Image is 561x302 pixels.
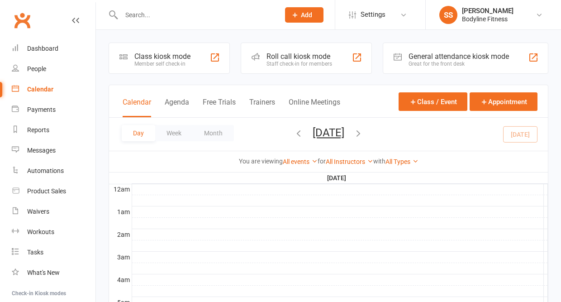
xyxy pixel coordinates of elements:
[12,181,95,201] a: Product Sales
[134,52,190,61] div: Class kiosk mode
[11,9,33,32] a: Clubworx
[318,158,326,165] strong: for
[285,7,323,23] button: Add
[12,59,95,79] a: People
[109,229,132,240] th: 2am
[12,222,95,242] a: Workouts
[313,126,344,139] button: [DATE]
[12,120,95,140] a: Reports
[399,92,467,111] button: Class / Event
[134,61,190,67] div: Member self check-in
[193,125,234,141] button: Month
[27,249,43,256] div: Tasks
[385,158,418,165] a: All Types
[12,140,95,161] a: Messages
[27,167,64,174] div: Automations
[462,7,513,15] div: [PERSON_NAME]
[132,173,544,184] th: [DATE]
[27,228,54,235] div: Workouts
[409,61,509,67] div: Great for the front desk
[239,158,283,165] strong: You are viewing
[119,9,273,21] input: Search...
[123,98,151,117] button: Calendar
[109,274,132,285] th: 4am
[27,106,56,113] div: Payments
[266,61,332,67] div: Staff check-in for members
[283,158,318,165] a: All events
[109,183,132,195] th: 12am
[109,251,132,263] th: 3am
[27,45,58,52] div: Dashboard
[12,100,95,120] a: Payments
[27,269,60,276] div: What's New
[439,6,457,24] div: SS
[409,52,509,61] div: General attendance kiosk mode
[12,242,95,263] a: Tasks
[155,125,193,141] button: Week
[165,98,189,117] button: Agenda
[12,201,95,222] a: Waivers
[27,86,53,93] div: Calendar
[109,206,132,217] th: 1am
[373,158,385,165] strong: with
[203,98,236,117] button: Free Trials
[266,52,332,61] div: Roll call kiosk mode
[122,125,155,141] button: Day
[27,147,56,154] div: Messages
[361,5,385,25] span: Settings
[27,187,66,195] div: Product Sales
[470,92,537,111] button: Appointment
[27,208,49,215] div: Waivers
[12,79,95,100] a: Calendar
[289,98,340,117] button: Online Meetings
[249,98,275,117] button: Trainers
[301,11,312,19] span: Add
[12,263,95,283] a: What's New
[27,126,49,134] div: Reports
[12,161,95,181] a: Automations
[27,65,46,72] div: People
[326,158,373,165] a: All Instructors
[12,38,95,59] a: Dashboard
[462,15,513,23] div: Bodyline Fitness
